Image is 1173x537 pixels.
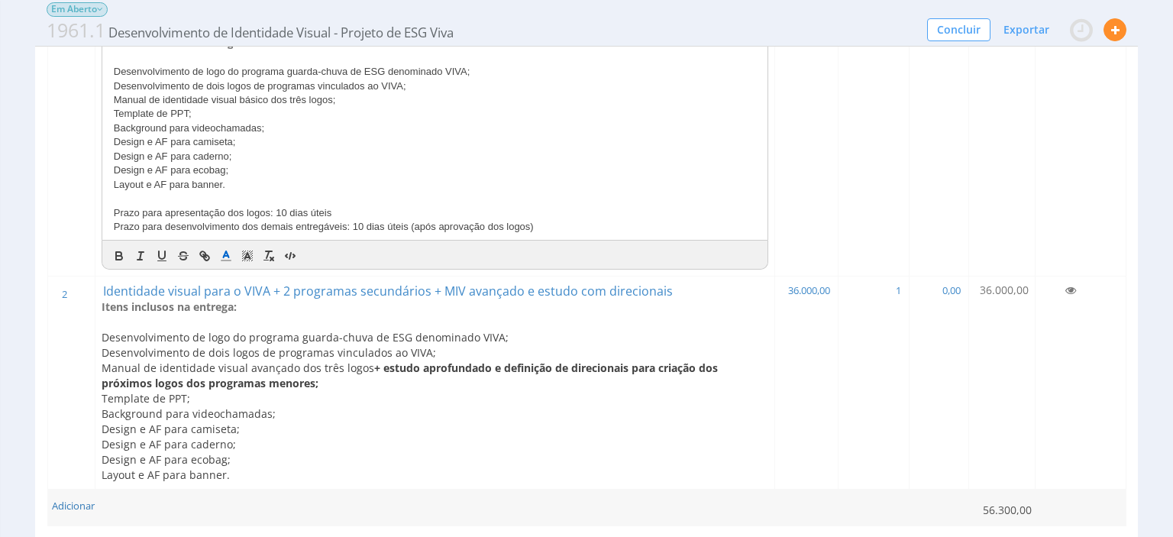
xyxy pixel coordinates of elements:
[102,361,374,375] span: Manual de identidade visual avançado dos três logos
[114,221,534,232] span: Prazo para desenvolvimento dos demais entregáveis: 10 dias úteis (após aprovação dos logos)
[994,17,1059,43] button: Exportar
[52,499,95,513] button: Adicionar
[114,66,470,77] span: Desenvolvimento de logo do programa guarda-chuva de ESG denominado VIVA;
[47,2,108,17] span: Em Aberto
[102,422,240,436] span: Design e AF para camiseta;
[941,283,962,297] span: 0,00
[114,179,225,190] span: Layout e AF para banner.
[215,247,237,265] span: Cor do Texto
[973,497,1032,518] output: 56.300,00
[894,283,903,297] span: 1
[47,17,105,43] span: 1961.1
[102,452,231,467] span: Design e AF para ecobag;
[1065,285,1076,296] i: Inativar
[108,24,454,41] span: Desenvolvimento de Identidade Visual - Projeto de ESG Viva
[114,80,406,92] span: Desenvolvimento de dois logos de programas vinculados ao VIVA;
[114,150,232,162] span: Design e AF para caderno;
[102,391,190,406] span: Template de PPT;
[114,136,236,147] span: Design e AF para camiseta;
[114,108,192,119] span: Template de PPT;
[787,283,832,297] span: 36.000,00
[237,247,258,265] span: Cor de Fundo
[114,94,336,105] span: Manual de identidade visual básico dos três logos;
[102,361,721,390] strong: + estudo aprofundado e definição de direcionais para criação dos próximos logos dos programas men...
[102,406,276,421] span: Background para videochamadas;
[927,18,990,41] button: Concluir
[102,330,509,345] span: Desenvolvimento de logo do programa guarda-chuva de ESG denominado VIVA;
[102,283,674,299] span: Identidade visual para o VIVA + 2 programas secundários + MIV avançado e estudo com direcionais
[1003,22,1049,37] span: Exportar
[969,276,1036,490] td: 36.000,00
[114,164,228,176] span: Design e AF para ecobag;
[969,6,1036,276] td: 20.300,00
[102,437,236,451] span: Design e AF para caderno;
[1070,17,1093,44] span: Você não está envolvido ou não tem permissão para lançar horas.
[114,207,331,218] span: Prazo para apresentação dos logos: 10 dias úteis
[102,299,237,314] strong: Itens inclusos na entrega:
[102,345,436,360] span: Desenvolvimento de dois logos de programas vinculados ao VIVA;
[102,467,230,482] span: Layout e AF para banner.
[114,122,264,134] span: Background para videochamadas;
